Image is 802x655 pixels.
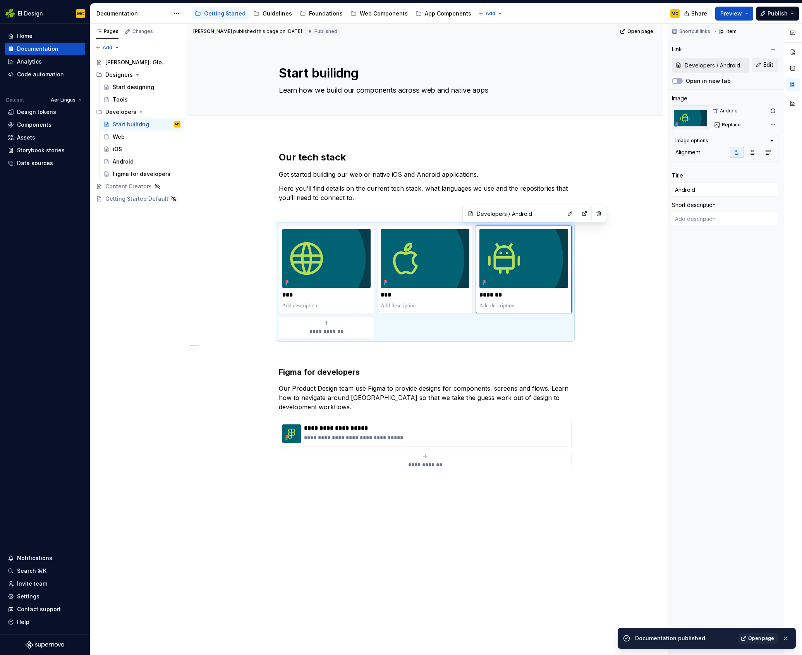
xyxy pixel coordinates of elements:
[26,641,64,649] a: Supernova Logo
[100,155,184,168] a: Android
[756,7,799,21] button: Publish
[282,229,371,288] img: 2bab027b-6885-4f8f-8e76-215873eb9edb.png
[5,577,85,590] a: Invite team
[93,69,184,81] div: Designers
[105,183,152,190] div: Content Creators
[17,605,61,613] div: Contact support
[5,30,85,42] a: Home
[93,56,184,69] a: [PERSON_NAME]: Global Experience Language
[17,580,47,588] div: Invite team
[425,10,471,17] div: App Components
[17,32,33,40] div: Home
[672,95,687,102] div: Image
[105,195,168,203] div: Getting Started Default
[193,28,232,34] span: [PERSON_NAME]
[5,119,85,131] a: Components
[279,367,572,377] h3: Figma for developers
[192,7,249,20] a: Getting Started
[5,131,85,144] a: Assets
[113,133,125,141] div: Web
[672,183,778,196] input: Add title
[277,64,570,83] textarea: Start builidng
[5,9,15,18] img: 56b5df98-d96d-4d7e-807c-0afdf3bdaefa.png
[96,10,170,17] div: Documentation
[720,10,742,17] span: Preview
[17,134,35,141] div: Assets
[282,424,301,443] img: cb1b6625-63bf-4f44-9b1c-71b62c104b53.png
[5,157,85,169] a: Data sources
[113,96,128,103] div: Tools
[93,42,122,53] button: Add
[105,71,133,79] div: Designers
[105,108,136,116] div: Developers
[476,8,505,19] button: Add
[279,170,572,179] p: Get started building our web or native iOS and Android applications.
[686,77,731,85] label: Open in new tab
[5,616,85,628] button: Help
[17,58,42,65] div: Analytics
[100,168,184,180] a: Figma for developers
[93,56,184,205] div: Page tree
[113,145,122,153] div: iOS
[675,138,708,144] div: Image options
[277,84,570,97] textarea: Learn how we build our components across web and native apps
[17,121,52,129] div: Components
[17,159,53,167] div: Data sources
[5,603,85,615] button: Contact support
[100,81,184,93] a: Start designing
[691,10,707,17] span: Share
[17,71,64,78] div: Code automation
[670,26,714,37] button: Shortcut links
[712,119,744,130] button: Replace
[93,193,184,205] a: Getting Started Default
[486,10,495,17] span: Add
[250,7,295,20] a: Guidelines
[680,7,712,21] button: Share
[763,61,773,69] span: Edit
[93,106,184,118] div: Developers
[263,10,292,17] div: Guidelines
[77,10,84,17] div: MC
[768,10,788,17] span: Publish
[671,10,678,17] div: MC
[233,28,302,34] div: published this page on [DATE]
[18,10,43,17] div: EI Design
[752,58,778,72] button: Edit
[132,28,153,34] div: Changes
[279,184,572,202] p: Here you’ll find details on the current tech stack, what languages we use and the repositories th...
[279,384,572,412] p: Our Product Design team use Figma to provide designs for components, screens and flows. Learn how...
[635,634,734,642] div: Documentation published.
[314,28,337,34] span: Published
[672,172,683,179] div: Title
[96,28,118,34] div: Pages
[381,229,469,288] img: 3347e970-7056-4d3e-88b5-9bc77c4a97d7.png
[672,201,716,209] div: Short description
[347,7,411,20] a: Web Components
[113,170,170,178] div: Figma for developers
[17,567,46,575] div: Search ⌘K
[2,5,88,22] button: EI DesignMC
[100,131,184,143] a: Web
[105,59,169,66] div: [PERSON_NAME]: Global Experience Language
[279,151,572,164] h2: Our tech stack
[722,122,741,128] span: Replace
[672,45,682,53] div: Link
[113,158,134,165] div: Android
[297,7,346,20] a: Foundations
[675,138,775,144] button: Image options
[113,121,149,128] div: Start builidng
[479,229,568,288] img: 0cce5a86-3562-469c-9fcc-1cc8f37bcda6.png
[175,121,180,128] div: MC
[5,552,85,564] button: Notifications
[17,108,56,116] div: Design tokens
[17,554,52,562] div: Notifications
[627,28,653,34] span: Open page
[748,635,774,641] span: Open page
[5,565,85,577] button: Search ⌘K
[715,7,753,21] button: Preview
[5,43,85,55] a: Documentation
[192,6,474,21] div: Page tree
[17,593,39,600] div: Settings
[17,45,58,53] div: Documentation
[360,10,408,17] div: Web Components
